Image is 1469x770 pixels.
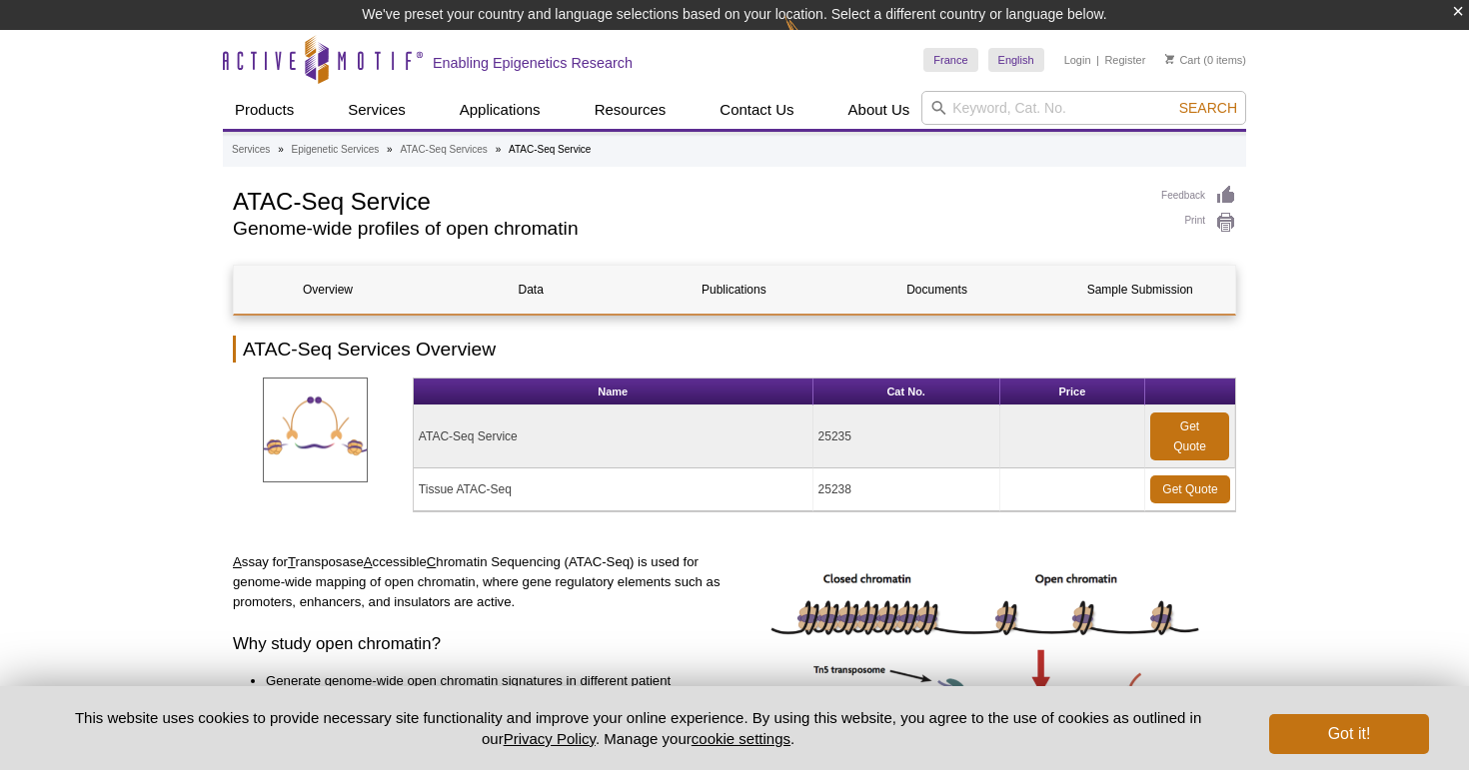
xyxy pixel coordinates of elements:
a: Epigenetic Services [291,141,379,159]
td: 25238 [813,468,1000,511]
th: Name [414,379,813,405]
span: Search [1179,100,1237,116]
a: Services [232,141,270,159]
a: Privacy Policy [504,730,596,747]
u: T [288,554,296,569]
u: A [233,554,242,569]
a: Publications [640,266,827,314]
a: Contact Us [708,91,805,129]
button: Search [1173,99,1243,117]
td: 25235 [813,405,1000,468]
a: Login [1064,53,1091,67]
th: Cat No. [813,379,1000,405]
a: Resources [583,91,679,129]
button: Got it! [1269,714,1429,754]
li: » [496,144,502,155]
li: » [278,144,284,155]
a: France [923,48,977,72]
a: Sample Submission [1046,266,1234,314]
li: ATAC-Seq Service [509,144,591,155]
img: Your Cart [1165,54,1174,64]
a: About Us [836,91,922,129]
h2: Enabling Epigenetics Research [433,54,633,72]
img: Change Here [784,15,837,62]
a: Feedback [1161,185,1236,207]
li: (0 items) [1165,48,1246,72]
a: Get Quote [1150,412,1229,460]
th: Price [1000,379,1145,405]
a: English [988,48,1044,72]
td: ATAC-Seq Service [414,405,813,468]
li: Generate genome-wide open chromatin signatures in different patient populations [266,671,708,711]
a: Products [223,91,306,129]
button: cookie settings [692,730,790,747]
u: C [427,554,437,569]
a: Services [336,91,418,129]
a: Cart [1165,53,1200,67]
h2: Genome-wide profiles of open chromatin [233,220,1141,238]
h2: ATAC-Seq Services Overview [233,336,1236,363]
u: A [364,554,373,569]
a: Print [1161,212,1236,234]
a: Documents [843,266,1031,314]
li: » [387,144,393,155]
li: | [1096,48,1099,72]
h3: Why study open chromatin? [233,632,728,656]
p: ssay for ransposase ccessible hromatin Sequencing (ATAC-Seq) is used for genome-wide mapping of o... [233,552,728,612]
a: Applications [448,91,553,129]
a: Get Quote [1150,475,1230,503]
input: Keyword, Cat. No. [921,91,1246,125]
a: Overview [234,266,422,314]
img: ATAC-SeqServices [263,378,368,482]
h1: ATAC-Seq Service [233,185,1141,215]
td: Tissue ATAC-Seq [414,468,813,511]
a: ATAC-Seq Services [400,141,487,159]
a: Data [437,266,625,314]
a: Register [1104,53,1145,67]
p: This website uses cookies to provide necessary site functionality and improve your online experie... [40,707,1236,749]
